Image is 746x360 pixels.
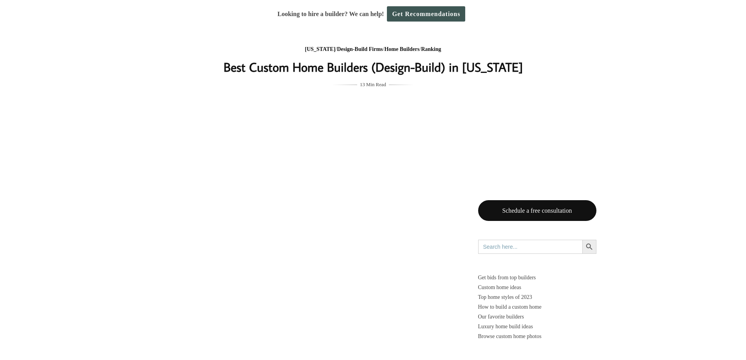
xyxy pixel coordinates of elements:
span: 13 Min Read [360,80,386,89]
a: Home Builders [384,46,419,52]
h1: Best Custom Home Builders (Design-Build) in [US_STATE] [217,58,529,76]
a: Design-Build Firms [337,46,383,52]
div: / / / [217,45,529,54]
a: [US_STATE] [305,46,335,52]
a: Get Recommendations [387,6,465,22]
a: Ranking [421,46,441,52]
